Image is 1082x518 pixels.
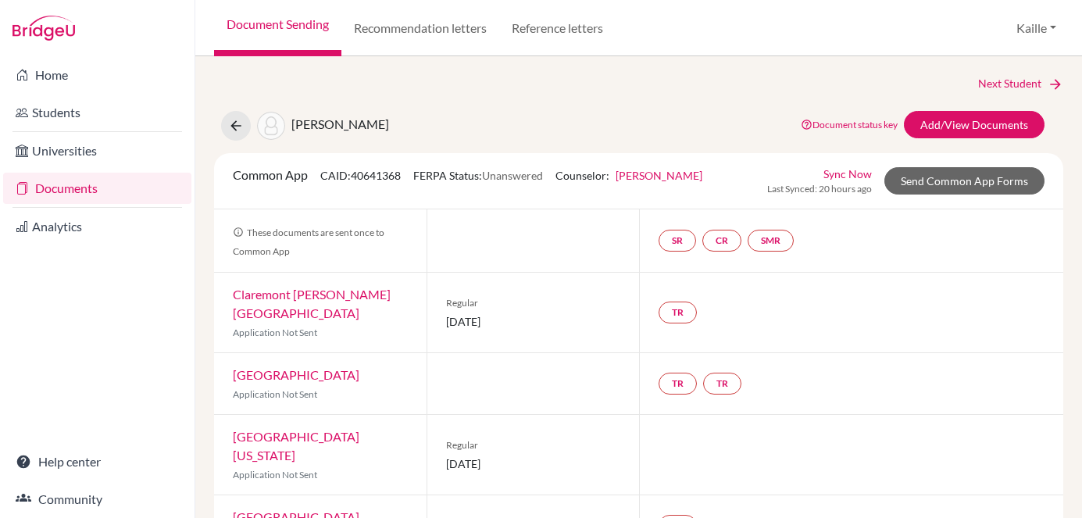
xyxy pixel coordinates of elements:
a: SR [659,230,696,252]
a: Universities [3,135,191,166]
a: TR [659,373,697,395]
button: Kaille [1009,13,1063,43]
span: Application Not Sent [233,327,317,338]
span: These documents are sent once to Common App [233,227,384,257]
span: CAID: 40641368 [320,169,401,182]
a: Home [3,59,191,91]
span: Application Not Sent [233,388,317,400]
a: Send Common App Forms [884,167,1045,195]
span: [DATE] [446,455,620,472]
a: Documents [3,173,191,204]
a: CR [702,230,741,252]
span: Regular [446,296,620,310]
span: Common App [233,167,308,182]
img: Bridge-U [12,16,75,41]
a: [PERSON_NAME] [616,169,702,182]
span: Unanswered [482,169,543,182]
a: TR [659,302,697,323]
a: Students [3,97,191,128]
span: Application Not Sent [233,469,317,480]
span: Counselor: [555,169,702,182]
a: TR [703,373,741,395]
a: Add/View Documents [904,111,1045,138]
a: [GEOGRAPHIC_DATA] [233,367,359,382]
a: Community [3,484,191,515]
a: Claremont [PERSON_NAME][GEOGRAPHIC_DATA] [233,287,391,320]
a: Analytics [3,211,191,242]
span: Regular [446,438,620,452]
span: [PERSON_NAME] [291,116,389,131]
span: FERPA Status: [413,169,543,182]
a: Document status key [801,119,898,130]
a: Help center [3,446,191,477]
span: Last Synced: 20 hours ago [767,182,872,196]
a: SMR [748,230,794,252]
a: Sync Now [823,166,872,182]
span: [DATE] [446,313,620,330]
a: [GEOGRAPHIC_DATA][US_STATE] [233,429,359,463]
a: Next Student [978,75,1063,92]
